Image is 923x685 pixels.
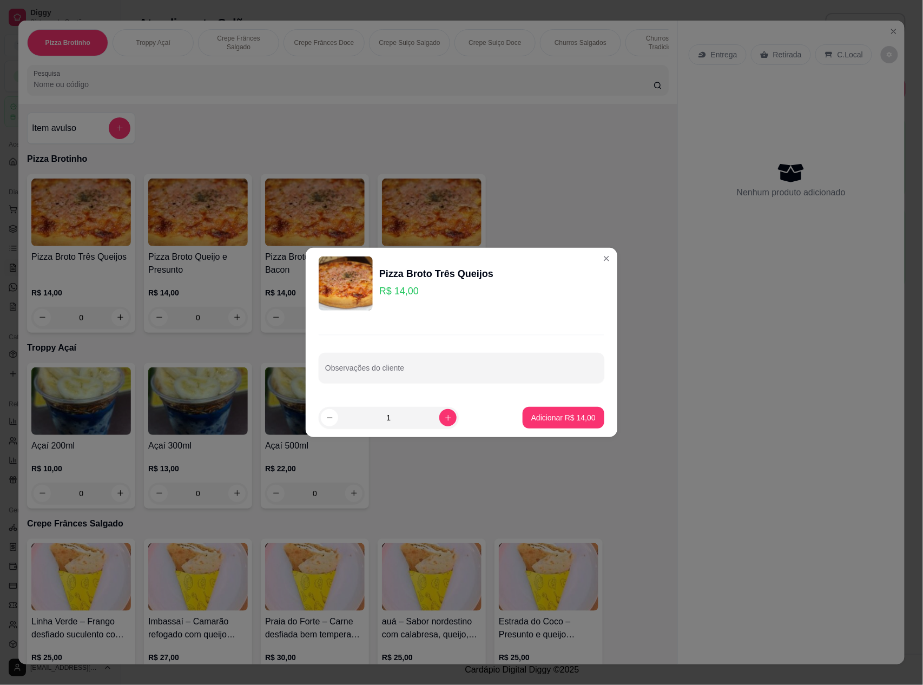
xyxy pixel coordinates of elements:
button: Close [598,250,615,267]
button: increase-product-quantity [439,409,457,426]
input: Observações do cliente [325,367,598,378]
div: Pizza Broto Três Queijos [379,266,493,281]
p: R$ 14,00 [379,284,493,299]
button: Adicionar R$ 14,00 [523,407,604,429]
button: decrease-product-quantity [321,409,338,426]
p: Adicionar R$ 14,00 [531,412,596,423]
img: product-image [319,256,373,311]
